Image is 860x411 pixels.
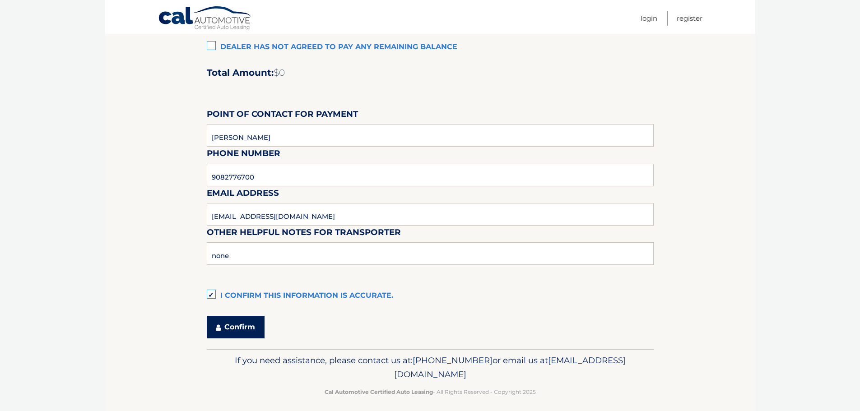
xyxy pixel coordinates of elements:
[213,387,648,397] p: - All Rights Reserved - Copyright 2025
[207,38,654,56] label: Dealer has not agreed to pay any remaining balance
[677,11,702,26] a: Register
[641,11,657,26] a: Login
[207,67,654,79] h2: Total Amount:
[213,353,648,382] p: If you need assistance, please contact us at: or email us at
[207,107,358,124] label: Point of Contact for Payment
[207,226,401,242] label: Other helpful notes for transporter
[274,67,285,78] span: $0
[413,355,493,365] span: [PHONE_NUMBER]
[325,388,433,395] strong: Cal Automotive Certified Auto Leasing
[207,287,654,305] label: I confirm this information is accurate.
[207,316,265,338] button: Confirm
[158,6,253,32] a: Cal Automotive
[207,186,279,203] label: Email Address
